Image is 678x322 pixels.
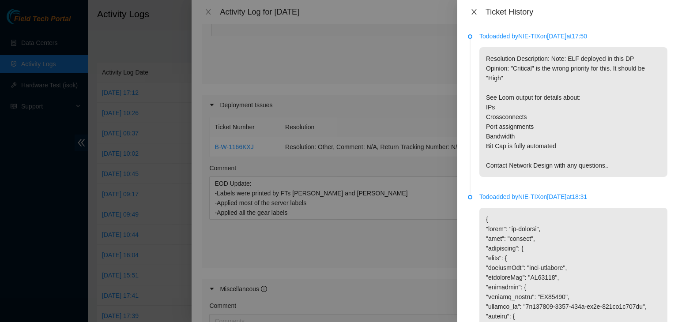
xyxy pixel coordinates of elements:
[479,47,667,177] p: Resolution Description: Note: ELF deployed in this DP Opinion: "Critical" is the wrong priority f...
[479,31,667,41] p: Todo added by NIE-TIX on [DATE] at 17:50
[479,192,667,202] p: Todo added by NIE-TIX on [DATE] at 18:31
[486,7,667,17] div: Ticket History
[468,8,480,16] button: Close
[471,8,478,15] span: close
